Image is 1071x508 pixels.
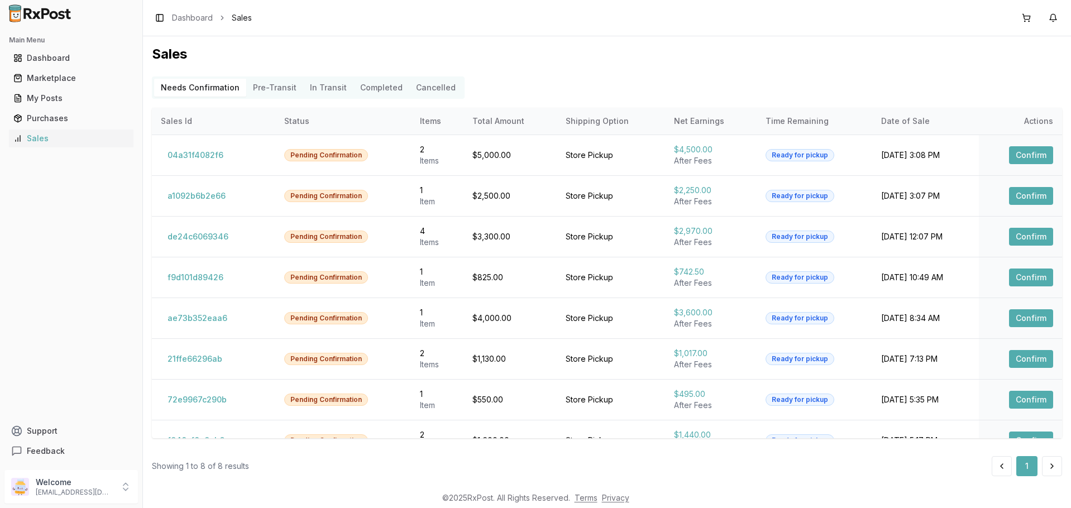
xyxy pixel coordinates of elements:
[472,313,548,324] div: $4,000.00
[881,190,970,202] div: [DATE] 3:07 PM
[420,277,455,289] div: Item
[284,434,368,447] div: Pending Confirmation
[472,190,548,202] div: $2,500.00
[284,231,368,243] div: Pending Confirmation
[246,79,303,97] button: Pre-Transit
[766,271,834,284] div: Ready for pickup
[757,108,872,135] th: Time Remaining
[1009,146,1053,164] button: Confirm
[420,400,455,411] div: Item
[881,272,970,283] div: [DATE] 10:49 AM
[420,144,455,155] div: 2
[674,389,747,400] div: $495.00
[881,150,970,161] div: [DATE] 3:08 PM
[13,133,129,144] div: Sales
[152,461,249,472] div: Showing 1 to 8 of 8 results
[154,79,246,97] button: Needs Confirmation
[420,429,455,440] div: 2
[11,478,29,496] img: User avatar
[472,353,548,365] div: $1,130.00
[674,155,747,166] div: After Fees
[472,435,548,446] div: $1,600.00
[9,88,133,108] a: My Posts
[4,109,138,127] button: Purchases
[566,313,656,324] div: Store Pickup
[566,435,656,446] div: Store Pickup
[1009,391,1053,409] button: Confirm
[420,155,455,166] div: Item s
[766,353,834,365] div: Ready for pickup
[4,421,138,441] button: Support
[152,108,275,135] th: Sales Id
[557,108,665,135] th: Shipping Option
[665,108,756,135] th: Net Earnings
[1009,228,1053,246] button: Confirm
[27,445,65,457] span: Feedback
[566,190,656,202] div: Store Pickup
[4,4,76,22] img: RxPost Logo
[420,185,455,196] div: 1
[353,79,409,97] button: Completed
[9,48,133,68] a: Dashboard
[575,493,597,502] a: Terms
[409,79,462,97] button: Cancelled
[881,353,970,365] div: [DATE] 7:13 PM
[4,49,138,67] button: Dashboard
[420,359,455,370] div: Item s
[161,309,234,327] button: ae73b352eaa6
[674,144,747,155] div: $4,500.00
[284,190,368,202] div: Pending Confirmation
[1009,350,1053,368] button: Confirm
[674,307,747,318] div: $3,600.00
[674,348,747,359] div: $1,017.00
[161,432,231,449] button: f840cf0a8eb6
[284,353,368,365] div: Pending Confirmation
[420,318,455,329] div: Item
[881,313,970,324] div: [DATE] 8:34 AM
[420,389,455,400] div: 1
[9,36,133,45] h2: Main Menu
[566,394,656,405] div: Store Pickup
[766,231,834,243] div: Ready for pickup
[232,12,252,23] span: Sales
[1009,269,1053,286] button: Confirm
[161,146,230,164] button: 04a31f4082f6
[161,350,229,368] button: 21ffe66296ab
[674,318,747,329] div: After Fees
[979,108,1062,135] th: Actions
[161,391,233,409] button: 72e9967c290b
[766,394,834,406] div: Ready for pickup
[420,237,455,248] div: Item s
[303,79,353,97] button: In Transit
[36,477,113,488] p: Welcome
[420,226,455,237] div: 4
[1009,309,1053,327] button: Confirm
[674,359,747,370] div: After Fees
[674,266,747,277] div: $742.50
[9,128,133,148] a: Sales
[674,400,747,411] div: After Fees
[566,353,656,365] div: Store Pickup
[766,149,834,161] div: Ready for pickup
[13,113,129,124] div: Purchases
[420,196,455,207] div: Item
[881,435,970,446] div: [DATE] 5:17 PM
[674,196,747,207] div: After Fees
[275,108,412,135] th: Status
[4,69,138,87] button: Marketplace
[566,272,656,283] div: Store Pickup
[472,272,548,283] div: $825.00
[284,271,368,284] div: Pending Confirmation
[161,228,235,246] button: de24c6069346
[1016,456,1037,476] button: 1
[602,493,629,502] a: Privacy
[172,12,252,23] nav: breadcrumb
[9,108,133,128] a: Purchases
[4,89,138,107] button: My Posts
[4,130,138,147] button: Sales
[1009,432,1053,449] button: Confirm
[674,277,747,289] div: After Fees
[674,226,747,237] div: $2,970.00
[420,348,455,359] div: 2
[161,269,230,286] button: f9d101d89426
